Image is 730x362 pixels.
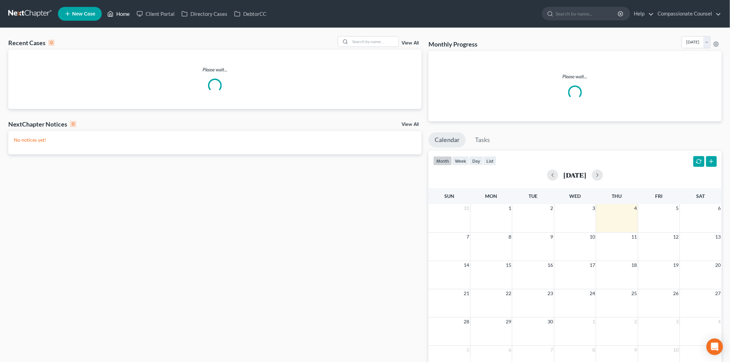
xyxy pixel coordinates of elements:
[589,261,596,269] span: 17
[592,204,596,212] span: 3
[550,204,554,212] span: 2
[550,233,554,241] span: 9
[592,346,596,354] span: 8
[505,289,512,298] span: 22
[569,193,581,199] span: Wed
[707,339,723,355] div: Open Intercom Messenger
[8,39,55,47] div: Recent Cases
[8,66,422,73] p: Please wait...
[655,193,662,199] span: Fri
[463,261,470,269] span: 14
[231,8,270,20] a: DebtorCC
[556,7,619,20] input: Search by name...
[104,8,133,20] a: Home
[508,233,512,241] span: 8
[133,8,178,20] a: Client Portal
[8,120,76,128] div: NextChapter Notices
[718,204,722,212] span: 6
[433,156,452,165] button: month
[452,156,469,165] button: week
[529,193,538,199] span: Tue
[631,233,638,241] span: 11
[715,233,722,241] span: 13
[718,318,722,326] span: 4
[634,318,638,326] span: 2
[402,122,419,127] a: View All
[715,289,722,298] span: 27
[508,346,512,354] span: 6
[547,318,554,326] span: 30
[550,346,554,354] span: 7
[505,318,512,326] span: 29
[444,193,454,199] span: Sun
[469,132,496,148] a: Tasks
[589,233,596,241] span: 10
[654,8,721,20] a: Compassionate Counsel
[402,41,419,46] a: View All
[463,318,470,326] span: 28
[634,346,638,354] span: 9
[48,40,55,46] div: 0
[673,233,680,241] span: 12
[508,204,512,212] span: 1
[428,40,477,48] h3: Monthly Progress
[178,8,231,20] a: Directory Cases
[466,346,470,354] span: 5
[673,261,680,269] span: 19
[72,11,95,17] span: New Case
[70,121,76,127] div: 0
[612,193,622,199] span: Thu
[14,137,416,143] p: No notices yet!
[547,289,554,298] span: 23
[589,289,596,298] span: 24
[715,261,722,269] span: 20
[505,261,512,269] span: 15
[466,233,470,241] span: 7
[631,261,638,269] span: 18
[673,289,680,298] span: 26
[469,156,483,165] button: day
[547,261,554,269] span: 16
[634,204,638,212] span: 4
[631,289,638,298] span: 25
[428,132,466,148] a: Calendar
[483,156,496,165] button: list
[434,73,716,80] p: Please wait...
[631,8,654,20] a: Help
[564,171,586,179] h2: [DATE]
[463,204,470,212] span: 31
[675,318,680,326] span: 3
[675,204,680,212] span: 5
[485,193,497,199] span: Mon
[673,346,680,354] span: 10
[350,37,398,47] input: Search by name...
[697,193,705,199] span: Sat
[463,289,470,298] span: 21
[592,318,596,326] span: 1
